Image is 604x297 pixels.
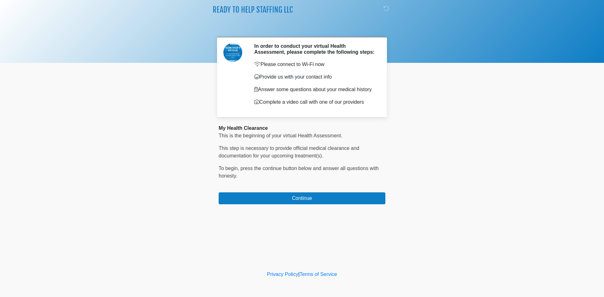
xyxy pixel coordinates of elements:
[254,98,376,106] p: Complete a video call with one of our providers
[214,23,390,34] h1: ‎ ‎ ‎
[254,86,376,93] p: Answer some questions about your medical history
[267,272,299,277] a: Privacy Policy
[219,166,240,171] span: To begin,
[298,272,299,277] a: |
[299,272,337,277] a: Terms of Service
[223,43,242,62] img: Agent Avatar
[254,61,376,68] p: Please connect to Wi-Fi now
[254,43,376,55] h2: In order to conduct your virtual Health Assessment, please complete the following steps:
[219,124,385,132] div: My Health Clearance
[219,166,379,179] span: press the continue button below and answer all questions with honesty.
[219,146,359,158] span: This step is necessary to provide official medical clearance and documentation for your upcoming ...
[212,5,293,13] img: Ready To Help Staffing Logo
[254,73,376,81] p: Provide us with your contact info
[219,192,385,204] button: Continue
[219,133,342,138] span: This is the beginning of your virtual Health Assessment.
